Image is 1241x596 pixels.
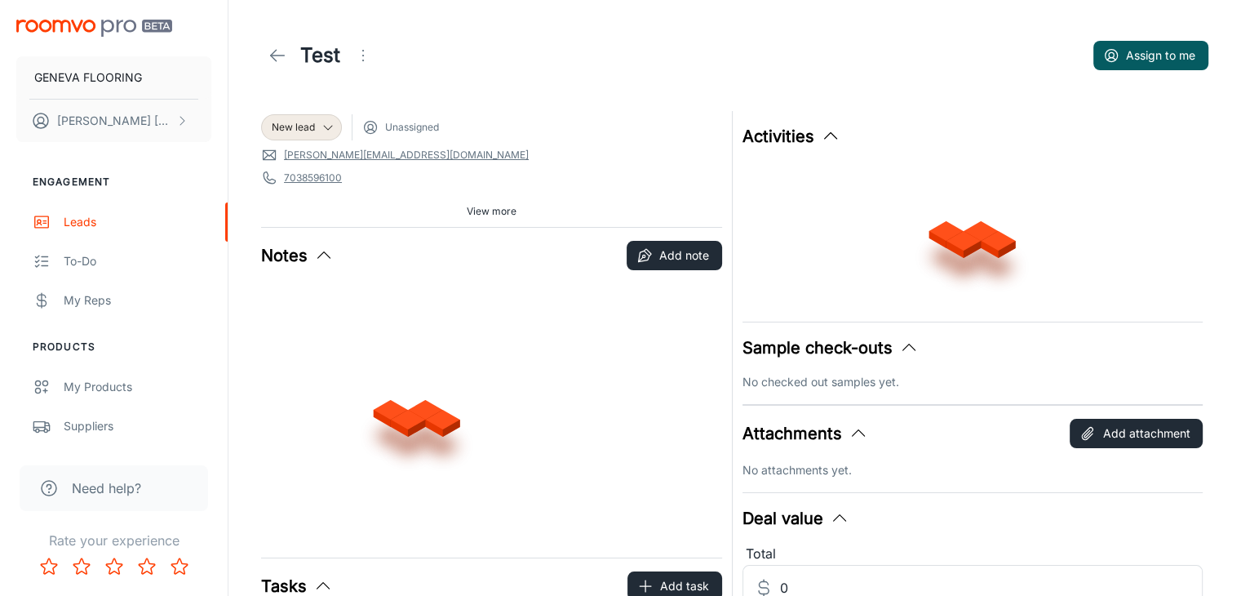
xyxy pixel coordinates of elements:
[34,69,142,87] p: GENEVA FLOORING
[16,20,172,37] img: Roomvo PRO Beta
[347,39,379,72] button: Open menu
[742,506,849,531] button: Deal value
[742,421,868,446] button: Attachments
[65,550,98,583] button: Rate 2 star
[64,252,211,270] div: To-do
[163,550,196,583] button: Rate 5 star
[64,378,211,396] div: My Products
[742,336,919,360] button: Sample check-outs
[57,112,172,130] p: [PERSON_NAME] [PERSON_NAME]
[385,120,439,135] span: Unassigned
[33,550,65,583] button: Rate 1 star
[742,373,1203,391] p: No checked out samples yet.
[272,120,315,135] span: New lead
[742,461,1203,479] p: No attachments yet.
[742,124,840,149] button: Activities
[284,171,342,185] a: 7038596100
[13,531,215,550] p: Rate your experience
[742,544,1203,565] div: Total
[261,243,334,268] button: Notes
[300,41,340,70] h1: Test
[627,241,722,270] button: Add note
[64,417,211,435] div: Suppliers
[131,550,163,583] button: Rate 4 star
[261,114,342,140] div: New lead
[98,550,131,583] button: Rate 3 star
[16,100,211,142] button: [PERSON_NAME] [PERSON_NAME]
[64,213,211,231] div: Leads
[284,148,529,162] a: [PERSON_NAME][EMAIL_ADDRESS][DOMAIN_NAME]
[1070,419,1203,448] button: Add attachment
[64,291,211,309] div: My Reps
[1093,41,1208,70] button: Assign to me
[16,56,211,99] button: GENEVA FLOORING
[72,478,141,498] span: Need help?
[467,204,516,219] span: View more
[460,199,523,224] button: View more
